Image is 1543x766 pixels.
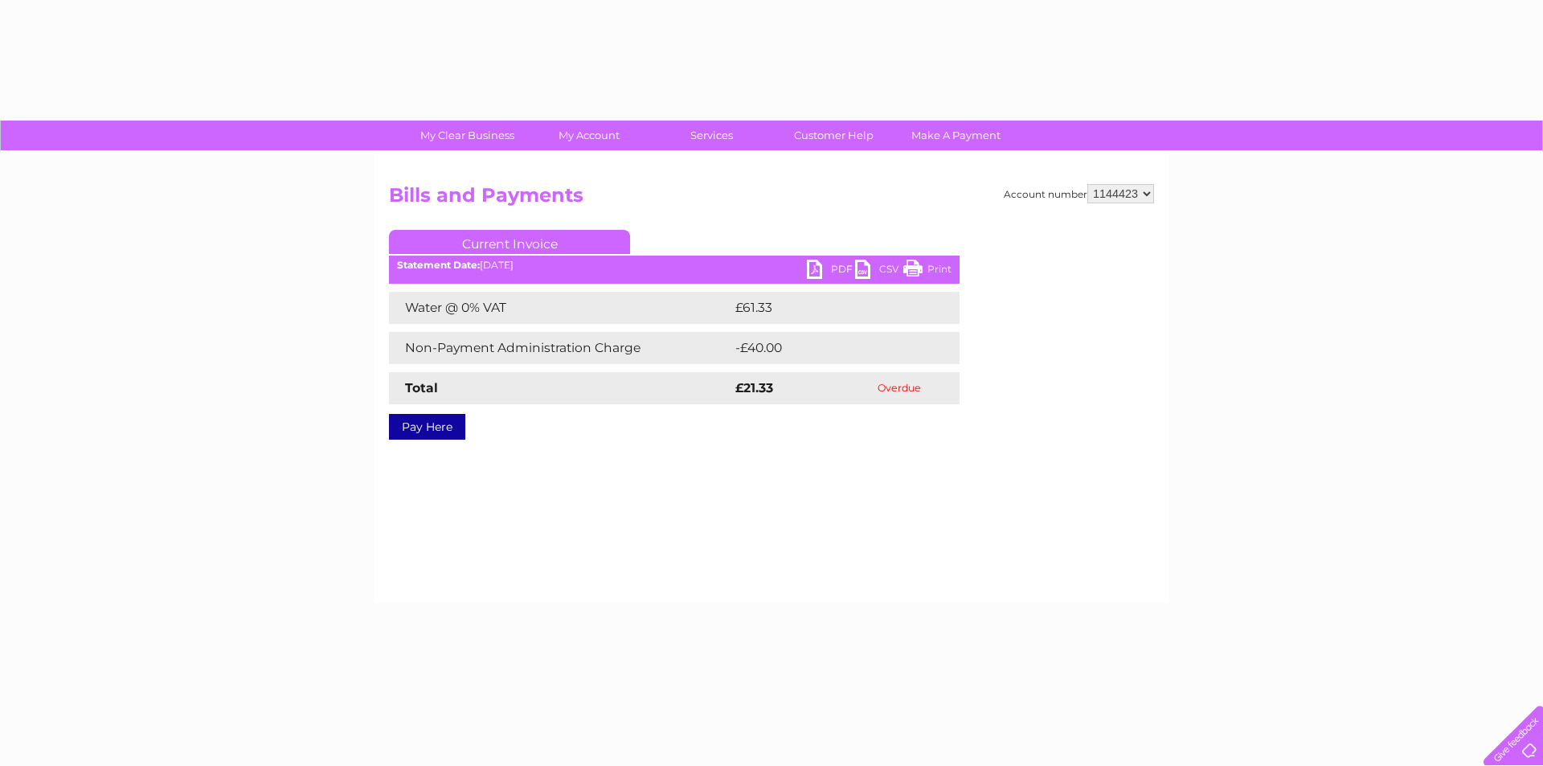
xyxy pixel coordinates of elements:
strong: £21.33 [735,380,773,395]
b: Statement Date: [397,259,480,271]
td: Overdue [839,372,960,404]
a: Print [903,260,952,283]
a: My Account [523,121,656,150]
a: Make A Payment [890,121,1022,150]
a: PDF [807,260,855,283]
h2: Bills and Payments [389,184,1154,215]
div: Account number [1004,184,1154,203]
a: Pay Here [389,414,465,440]
td: Non-Payment Administration Charge [389,332,731,364]
a: Services [645,121,778,150]
a: Current Invoice [389,230,630,254]
a: CSV [855,260,903,283]
td: £61.33 [731,292,925,324]
td: -£40.00 [731,332,931,364]
a: Customer Help [767,121,900,150]
a: My Clear Business [401,121,534,150]
strong: Total [405,380,438,395]
div: [DATE] [389,260,960,271]
td: Water @ 0% VAT [389,292,731,324]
